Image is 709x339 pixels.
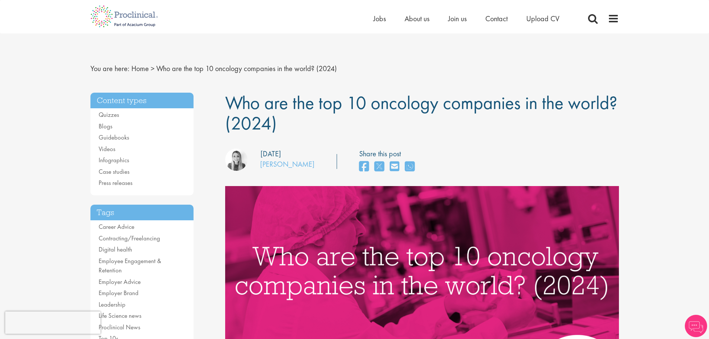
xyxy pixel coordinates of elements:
[526,14,559,23] a: Upload CV
[405,159,415,175] a: share on whats app
[374,159,384,175] a: share on twitter
[99,289,138,297] a: Employer Brand
[99,111,119,119] a: Quizzes
[99,323,140,331] a: Proclinical News
[99,223,134,231] a: Career Advice
[485,14,508,23] a: Contact
[131,64,149,73] a: breadcrumb link
[99,300,125,308] a: Leadership
[260,159,314,169] a: [PERSON_NAME]
[99,122,112,130] a: Blogs
[99,167,130,176] a: Case studies
[225,148,247,171] img: Hannah Burke
[99,179,132,187] a: Press releases
[225,91,617,135] span: Who are the top 10 oncology companies in the world? (2024)
[390,159,399,175] a: share on email
[99,145,115,153] a: Videos
[685,315,707,337] img: Chatbot
[156,64,337,73] span: Who are the top 10 oncology companies in the world? (2024)
[448,14,467,23] a: Join us
[405,14,429,23] a: About us
[99,245,132,253] a: Digital health
[99,278,141,286] a: Employer Advice
[99,311,141,320] a: Life Science news
[90,64,130,73] span: You are here:
[373,14,386,23] a: Jobs
[90,205,194,221] h3: Tags
[359,148,418,159] label: Share this post
[99,234,160,242] a: Contracting/Freelancing
[90,93,194,109] h3: Content types
[359,159,369,175] a: share on facebook
[99,133,129,141] a: Guidebooks
[5,311,100,334] iframe: reCAPTCHA
[99,156,129,164] a: Infographics
[99,257,161,275] a: Employee Engagement & Retention
[151,64,154,73] span: >
[261,148,281,159] div: [DATE]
